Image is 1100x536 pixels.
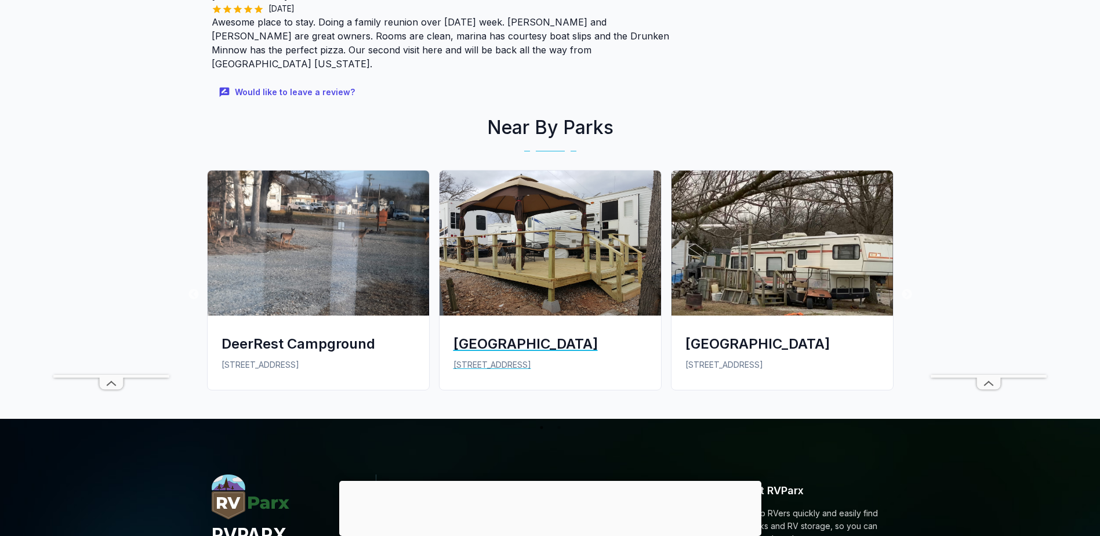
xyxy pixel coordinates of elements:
[440,171,661,316] img: Lakeview RV Park
[222,334,415,353] div: DeerRest Campground
[685,334,879,353] div: [GEOGRAPHIC_DATA]
[685,358,879,371] p: [STREET_ADDRESS]
[202,170,434,399] a: DeerRest CampgroundDeerRest Campground[STREET_ADDRESS]
[671,171,893,316] img: Eagle's Nest RV Resort
[208,171,429,316] img: DeerRest Campground
[386,475,541,508] h6: Popular destinations
[553,422,565,433] button: 2
[264,3,299,15] span: [DATE]
[53,27,169,375] iframe: Advertisement
[212,475,289,519] img: RVParx.com
[536,422,547,433] button: 1
[931,27,1047,375] iframe: Advertisement
[434,170,666,399] a: Lakeview RV Park[GEOGRAPHIC_DATA][STREET_ADDRESS]
[453,358,647,371] p: [STREET_ADDRESS]
[453,334,647,353] div: [GEOGRAPHIC_DATA]
[222,358,415,371] p: [STREET_ADDRESS]
[560,475,715,508] h6: Useful Links
[339,481,761,533] iframe: Advertisement
[734,475,889,508] h6: About RVParx
[212,15,686,71] p: Awesome place to stay. Doing a family reunion over [DATE] week. [PERSON_NAME] and [PERSON_NAME] a...
[212,80,364,105] button: Would like to leave a review?
[202,114,898,142] h2: Near By Parks
[666,170,898,399] a: Eagle's Nest RV Resort[GEOGRAPHIC_DATA][STREET_ADDRESS]
[188,289,199,300] button: Previous
[901,289,913,300] button: Next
